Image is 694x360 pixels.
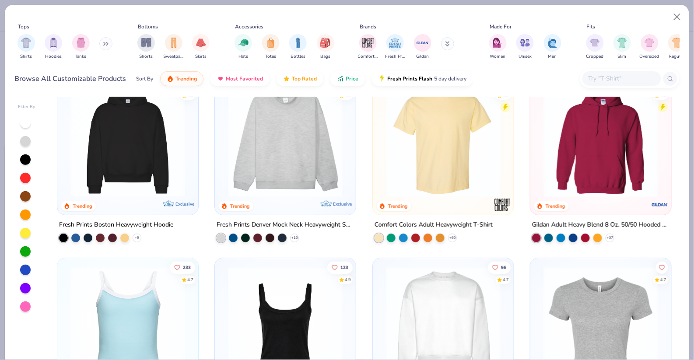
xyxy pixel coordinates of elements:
img: Comfort Colors Image [361,36,375,49]
div: Accessories [235,23,264,31]
div: filter for Skirts [192,34,210,60]
span: 5 day delivery [434,74,466,84]
button: Like [656,262,668,274]
img: flash.gif [379,75,386,82]
button: filter button [414,34,431,60]
div: filter for Tanks [72,34,90,60]
span: Comfort Colors [358,53,378,60]
button: filter button [385,34,405,60]
input: Try "T-Shirt" [588,73,655,84]
button: filter button [586,34,604,60]
img: most_fav.gif [217,75,224,82]
span: Shorts [140,53,153,60]
div: filter for Comfort Colors [358,34,378,60]
span: Trending [175,75,197,82]
span: Fresh Prints [385,53,405,60]
span: Exclusive [175,201,194,207]
div: filter for Unisex [516,34,534,60]
span: Unisex [519,53,532,60]
img: Bottles Image [293,38,303,48]
button: filter button [544,34,561,60]
img: Tanks Image [76,38,86,48]
img: Hoodies Image [49,38,58,48]
img: Totes Image [266,38,276,48]
button: filter button [18,34,35,60]
span: Exclusive [333,201,352,207]
div: filter for Hoodies [45,34,62,60]
div: filter for Men [544,34,561,60]
div: filter for Cropped [586,34,604,60]
span: Oversized [640,53,659,60]
div: Tops [18,23,29,31]
img: Men Image [548,38,557,48]
div: Sort By [136,75,153,83]
button: filter button [137,34,155,60]
span: Most Favorited [226,75,263,82]
button: filter button [164,34,184,60]
div: filter for Sweatpants [164,34,184,60]
span: Hoodies [45,53,62,60]
span: Hats [238,53,248,60]
div: 4.9 [502,92,508,99]
div: filter for Shorts [137,34,155,60]
img: 029b8af0-80e6-406f-9fdc-fdf898547912 [382,83,505,197]
div: filter for Hats [235,34,252,60]
div: Made For [490,23,512,31]
div: Fresh Prints Boston Heavyweight Hoodie [59,220,173,231]
div: 4.8 [345,92,351,99]
button: filter button [489,34,507,60]
div: filter for Totes [262,34,280,60]
div: filter for Women [489,34,507,60]
div: 4.8 [187,92,193,99]
img: Sweatpants Image [169,38,179,48]
div: filter for Slim [613,34,631,60]
span: Bottles [291,53,305,60]
div: Comfort Colors Adult Heavyweight T-Shirt [375,220,493,231]
img: e55d29c3-c55d-459c-bfd9-9b1c499ab3c6 [505,83,628,197]
span: Sweatpants [164,53,184,60]
div: 4.9 [345,277,351,283]
span: 56 [501,266,506,270]
button: Most Favorited [210,71,270,86]
button: filter button [45,34,62,60]
button: filter button [262,34,280,60]
span: Skirts [195,53,207,60]
button: filter button [235,34,252,60]
div: filter for Oversized [640,34,659,60]
img: Fresh Prints Image [389,36,402,49]
img: Cropped Image [590,38,600,48]
span: Tanks [75,53,87,60]
span: 123 [340,266,348,270]
img: Slim Image [617,38,627,48]
img: Skirts Image [196,38,206,48]
span: Regular [669,53,685,60]
img: 01756b78-01f6-4cc6-8d8a-3c30c1a0c8ac [539,83,662,197]
button: Like [327,262,353,274]
span: Gildan [416,53,429,60]
div: 4.8 [660,92,666,99]
img: Oversized Image [645,38,655,48]
span: Shirts [20,53,32,60]
button: Like [170,262,195,274]
span: Men [548,53,557,60]
span: Bags [320,53,330,60]
span: Cropped [586,53,604,60]
img: trending.gif [167,75,174,82]
span: Price [346,75,358,82]
img: Gildan Image [416,36,429,49]
span: Women [490,53,506,60]
button: Trending [160,71,203,86]
span: + 10 [291,235,298,241]
img: Shirts Image [21,38,31,48]
div: Filter By [18,104,35,110]
button: filter button [192,34,210,60]
img: f5d85501-0dbb-4ee4-b115-c08fa3845d83 [224,83,347,197]
span: Totes [265,53,276,60]
img: Bags Image [320,38,330,48]
button: filter button [289,34,307,60]
button: Price [330,71,365,86]
div: filter for Shirts [18,34,35,60]
div: filter for Regular [668,34,686,60]
button: Fresh Prints Flash5 day delivery [372,71,473,86]
button: filter button [72,34,90,60]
